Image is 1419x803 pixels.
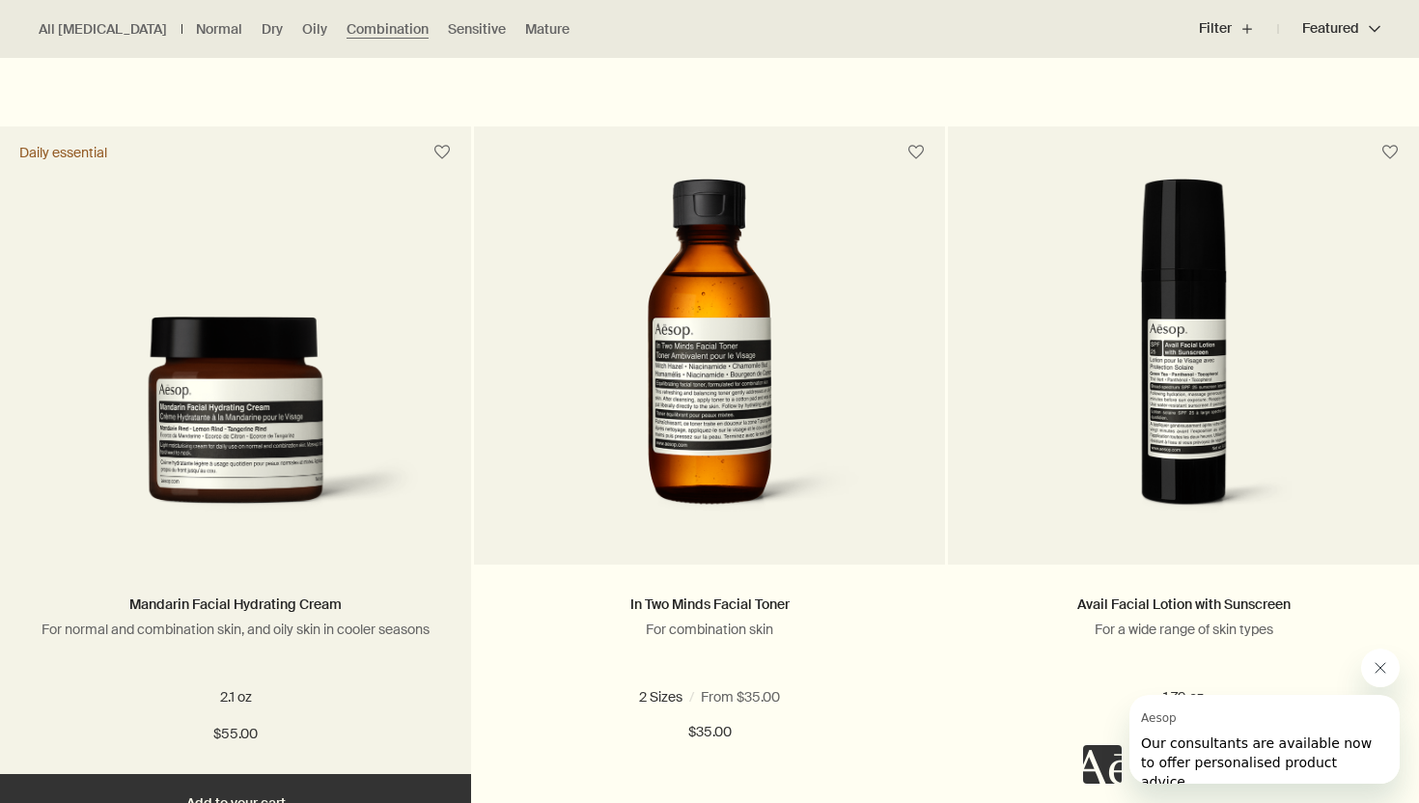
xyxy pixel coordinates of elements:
a: In Two Minds Facial Toner [630,595,790,613]
p: For a wide range of skin types [977,621,1390,638]
button: Save to cabinet [425,135,459,170]
button: Save to cabinet [1373,135,1407,170]
div: Daily essential [19,144,107,161]
button: Featured [1278,6,1380,52]
img: Avail Facial Lotion with Sunscreen in black tube. [1008,179,1358,536]
a: Dry [262,20,283,39]
span: 3.3 fl oz [643,688,698,706]
a: In Two Minds Facial Toner in amber glass bottle [474,179,945,565]
iframe: Close message from Aesop [1361,649,1400,687]
a: All [MEDICAL_DATA] [39,20,167,39]
a: Mandarin Facial Hydrating Cream [129,595,342,613]
img: Mandarin Facial Hydrating Cream in amber glass jar [29,317,442,536]
span: 6.7 fl oz [735,688,790,706]
a: Normal [196,20,242,39]
div: Aesop says "Our consultants are available now to offer personalised product advice.". Open messag... [1083,649,1400,784]
a: Oily [302,20,327,39]
a: Sensitive [448,20,506,39]
a: Avail Facial Lotion with Sunscreen in black tube. [948,179,1419,565]
a: Mature [525,20,570,39]
p: For normal and combination skin, and oily skin in cooler seasons [29,621,442,638]
img: In Two Minds Facial Toner in amber glass bottle [534,179,884,536]
button: Filter [1199,6,1278,52]
iframe: no content [1083,745,1122,784]
button: Save to cabinet [899,135,933,170]
span: $55.00 [213,723,258,746]
p: For combination skin [503,621,916,638]
span: Our consultants are available now to offer personalised product advice. [12,41,242,95]
span: $35.00 [688,721,732,744]
a: Combination [347,20,429,39]
a: Avail Facial Lotion with Sunscreen [1077,595,1291,613]
iframe: Message from Aesop [1129,695,1400,784]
